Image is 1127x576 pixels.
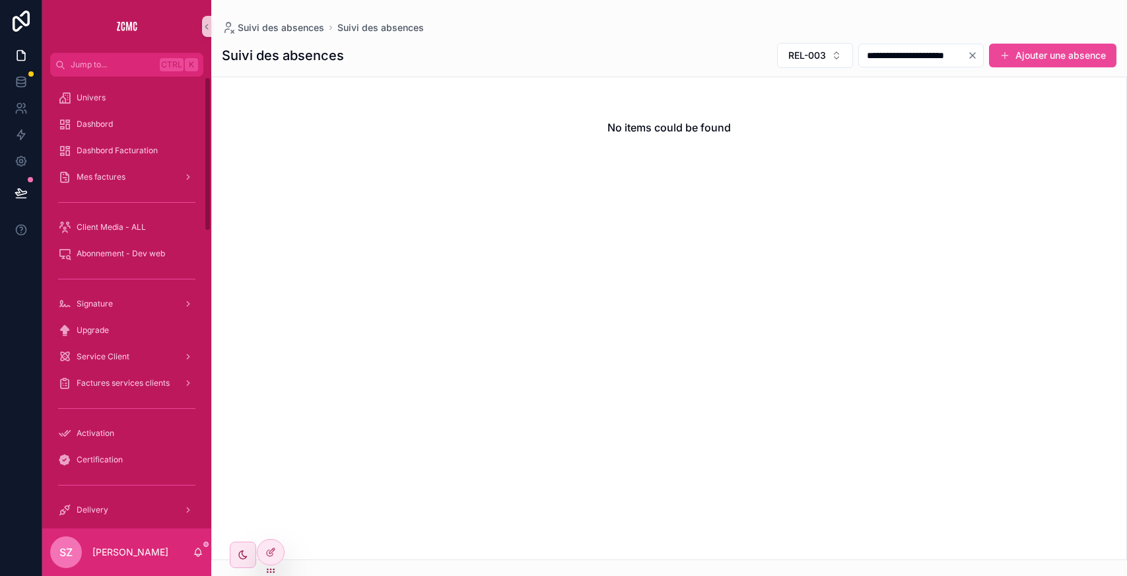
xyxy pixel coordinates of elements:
a: Abonnement - Dev web [50,242,203,266]
button: Ajouter une absence [989,44,1116,67]
span: SZ [59,544,73,560]
h2: No items could be found [607,120,731,135]
span: Delivery [77,505,108,515]
a: Mes factures [50,165,203,189]
span: Dashbord Facturation [77,145,158,156]
a: Delivery [50,498,203,522]
span: Factures services clients [77,378,170,388]
a: Dashbord Facturation [50,139,203,162]
span: Suivi des absences [238,21,324,34]
span: Activation [77,428,114,439]
span: Upgrade [77,325,109,336]
a: Suivi des absences [222,21,324,34]
span: Signature [77,299,113,309]
span: Service Client [77,351,129,362]
button: Select Button [777,43,853,68]
span: Mes factures [77,172,125,182]
span: Dashbord [77,119,113,129]
span: Jump to... [71,59,154,70]
div: scrollable content [42,77,211,528]
p: [PERSON_NAME] [92,546,168,559]
a: Activation [50,421,203,445]
span: Abonnement - Dev web [77,248,165,259]
a: Signature [50,292,203,316]
a: Dashbord [50,112,203,136]
a: Certification [50,448,203,472]
span: Ctrl [160,58,184,71]
button: Jump to...CtrlK [50,53,203,77]
span: Certification [77,454,123,465]
span: Client Media - ALL [77,222,146,233]
a: Univers [50,86,203,110]
h1: Suivi des absences [222,46,344,65]
a: Service Client [50,345,203,369]
a: Suivi des absences [337,21,424,34]
a: Upgrade [50,318,203,342]
button: Clear [967,50,983,61]
span: Univers [77,92,106,103]
img: App logo [116,16,137,37]
span: REL-003 [788,49,826,62]
a: Factures services clients [50,371,203,395]
span: K [186,59,197,70]
a: Client Media - ALL [50,215,203,239]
